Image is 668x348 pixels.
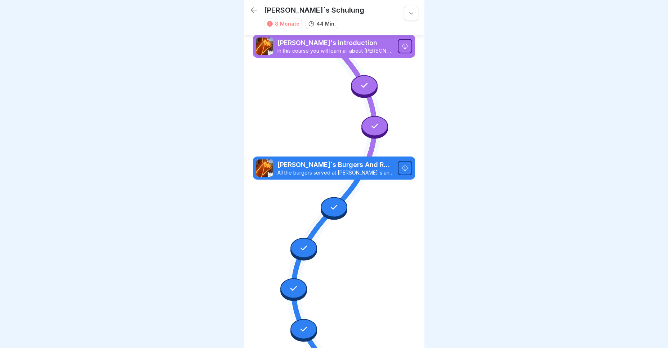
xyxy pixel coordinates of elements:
p: [PERSON_NAME]´s Schulung [264,6,364,14]
p: [PERSON_NAME]´s Burgers And Recipes [277,160,393,169]
p: All the burgers served at [PERSON_NAME]´s and its recipes [277,169,393,176]
p: In this course you will learn all about [PERSON_NAME]'s [277,48,393,54]
p: 44 Min. [316,20,336,27]
p: [PERSON_NAME]'s introduction [277,38,393,48]
img: q57webtpjdb10dpomrq0869v.png [256,159,273,177]
img: xhwwoh3j1t8jhueqc8254ve9.png [256,38,273,55]
div: 8 Monate [275,20,299,27]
